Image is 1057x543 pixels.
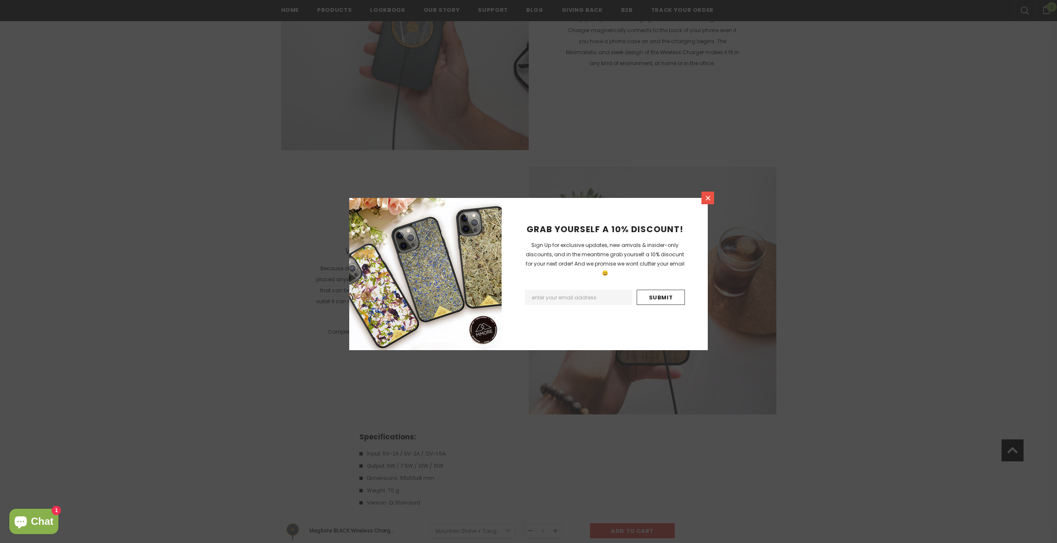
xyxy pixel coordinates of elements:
span: GRAB YOURSELF A 10% DISCOUNT! [527,223,683,235]
a: Close [701,192,714,204]
inbox-online-store-chat: Shopify online store chat [7,509,61,536]
input: Submit [637,290,685,305]
span: Sign Up for exclusive updates, new arrivals & insider-only discounts, and in the meantime grab yo... [526,241,684,277]
input: Email Address [525,290,632,305]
